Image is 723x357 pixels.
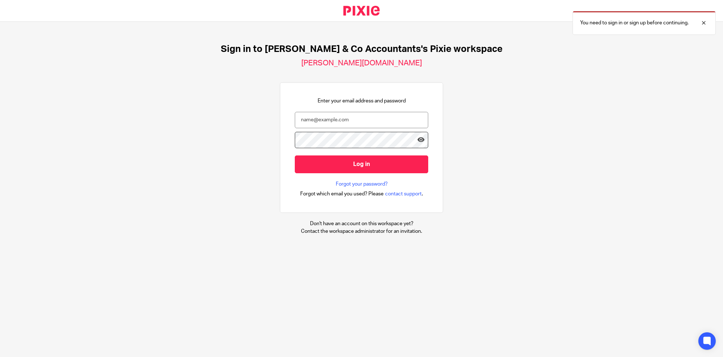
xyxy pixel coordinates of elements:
[336,180,388,188] a: Forgot your password?
[580,19,689,27] p: You need to sign in or sign up before continuing.
[300,190,384,198] span: Forgot which email you used? Please
[300,190,423,198] div: .
[295,112,428,128] input: name@example.com
[318,97,406,105] p: Enter your email address and password
[295,155,428,173] input: Log in
[221,44,503,55] h1: Sign in to [PERSON_NAME] & Co Accountants's Pixie workspace
[301,220,422,227] p: Don't have an account on this workspace yet?
[301,228,422,235] p: Contact the workspace administrator for an invitation.
[301,58,422,68] h2: [PERSON_NAME][DOMAIN_NAME]
[385,190,422,198] span: contact support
